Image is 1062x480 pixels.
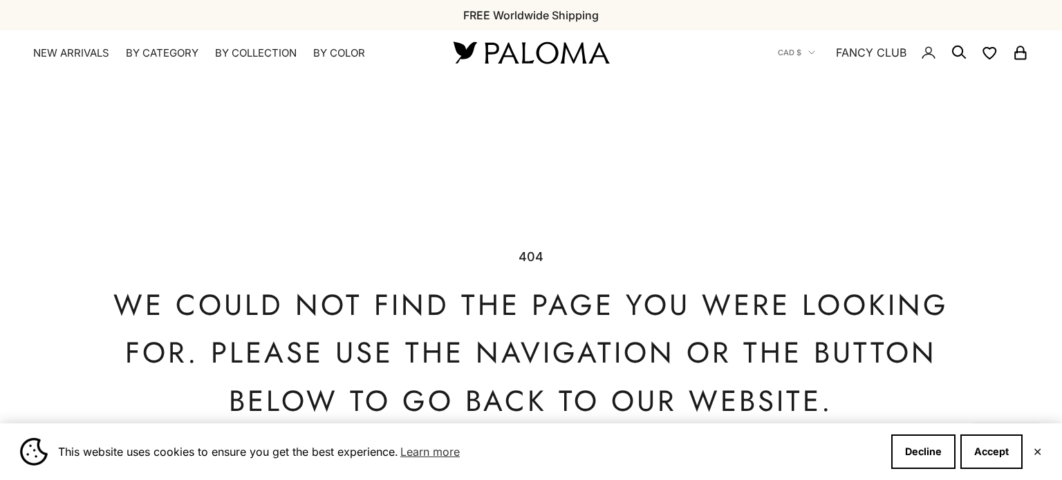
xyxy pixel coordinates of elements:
button: CAD $ [778,46,815,59]
h1: 404 [80,247,982,267]
img: Cookie banner [20,438,48,465]
button: Close [1033,448,1042,456]
a: NEW ARRIVALS [33,46,109,60]
button: Decline [891,434,956,469]
summary: By Color [313,46,365,60]
a: Learn more [398,441,462,462]
summary: By Collection [215,46,297,60]
nav: Primary navigation [33,46,420,60]
p: We could not find the page you were looking for. Please use the navigation or the button below to... [80,281,982,425]
button: Accept [960,434,1023,469]
span: CAD $ [778,46,801,59]
nav: Secondary navigation [778,30,1029,75]
summary: By Category [126,46,198,60]
p: FREE Worldwide Shipping [463,6,599,24]
a: FANCY CLUB [836,44,906,61]
span: This website uses cookies to ensure you get the best experience. [58,441,880,462]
